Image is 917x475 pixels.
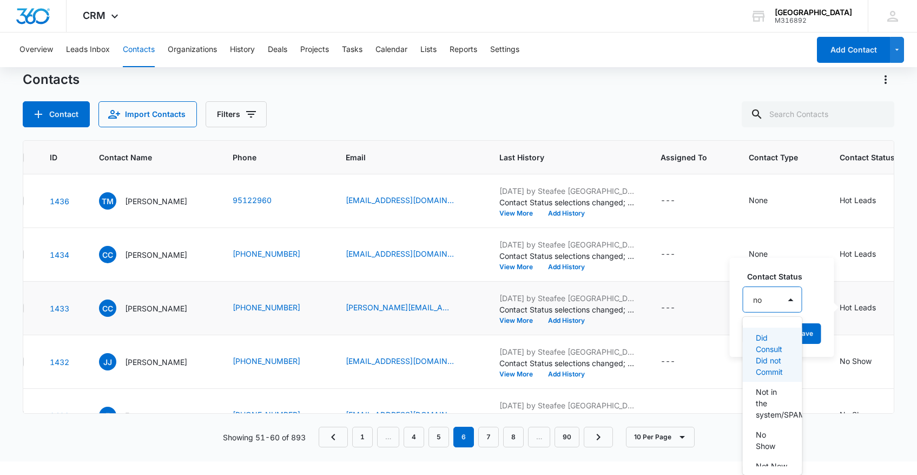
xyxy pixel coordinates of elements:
[540,371,592,378] button: Add History
[742,101,894,127] input: Search Contacts
[661,248,675,261] div: ---
[99,407,149,424] div: Contact Name - E - Select to Edit Field
[319,427,348,447] a: Previous Page
[840,355,872,367] div: No Show
[499,346,635,357] p: [DATE] by Steafee [GEOGRAPHIC_DATA]
[319,427,613,447] nav: Pagination
[775,8,852,17] div: account name
[540,317,592,324] button: Add History
[749,152,798,163] span: Contact Type
[453,427,474,447] em: 6
[233,409,300,420] a: [PHONE_NUMBER]
[50,152,57,163] span: ID
[125,356,187,368] p: [PERSON_NAME]
[233,194,291,207] div: Phone - 95122960 - Select to Edit Field
[840,152,904,163] span: Contact Status
[233,248,300,259] a: [PHONE_NUMBER]
[756,386,787,420] p: Not in the system/SPAM
[661,302,695,315] div: Assigned To - - Select to Edit Field
[346,355,473,368] div: Email - jonesmtb@yahoo.com - Select to Edit Field
[168,32,217,67] button: Organizations
[840,194,895,207] div: Contact Status - Hot Leads - Select to Edit Field
[499,357,635,369] p: Contact Status selections changed; None was removed and No Show was added.
[661,152,707,163] span: Assigned To
[233,302,300,313] a: [PHONE_NUMBER]
[661,355,695,368] div: Assigned To - - Select to Edit Field
[749,194,768,206] div: None
[346,194,473,207] div: Email - tmazariegos22@gmail.com - Select to Edit Field
[775,17,852,24] div: account id
[346,302,454,313] a: [PERSON_NAME][EMAIL_ADDRESS][DOMAIN_NAME]
[555,427,579,447] a: Page 90
[404,427,424,447] a: Page 4
[23,71,80,88] h1: Contacts
[499,250,635,262] p: Contact Status selections changed; None was removed and Hot Leads was added.
[125,249,187,261] p: [PERSON_NAME]
[756,429,787,452] p: No Show
[499,197,635,208] p: Contact Status selections changed; None was removed and Hot Leads was added.
[661,194,695,207] div: Assigned To - - Select to Edit Field
[50,250,69,259] a: Navigate to contact details page for Cecil Chung
[19,32,53,67] button: Overview
[661,409,675,422] div: ---
[499,371,540,378] button: View More
[840,355,891,368] div: Contact Status - No Show - Select to Edit Field
[749,194,787,207] div: Contact Type - None - Select to Edit Field
[125,303,187,314] p: [PERSON_NAME]
[99,353,207,370] div: Contact Name - James Jones - Select to Edit Field
[661,302,675,315] div: ---
[749,248,768,259] div: None
[756,332,787,378] p: Did Consult Did not Commit
[540,210,592,217] button: Add History
[233,302,320,315] div: Phone - +15126487899 - Select to Edit Field
[233,152,304,163] span: Phone
[499,304,635,315] p: Contact Status selections changed; None was removed and Hot Leads was added.
[99,192,207,210] div: Contact Name - Tina Mazariegos - Select to Edit Field
[877,71,894,88] button: Actions
[503,427,524,447] a: Page 8
[661,355,675,368] div: ---
[789,323,821,344] button: Save
[420,32,437,67] button: Lists
[840,302,876,313] div: Hot Leads
[756,460,787,472] p: Not Now
[747,271,807,282] label: Contact Status
[233,194,272,206] a: 95122960
[66,32,110,67] button: Leads Inbox
[375,32,407,67] button: Calendar
[346,409,454,420] a: [EMAIL_ADDRESS][DOMAIN_NAME]
[490,32,519,67] button: Settings
[499,185,635,197] p: [DATE] by Steafee [GEOGRAPHIC_DATA]
[233,248,320,261] div: Phone - +16265592201 - Select to Edit Field
[346,152,458,163] span: Email
[749,248,787,261] div: Contact Type - None - Select to Edit Field
[99,246,207,263] div: Contact Name - Cecil Chung - Select to Edit Field
[584,427,613,447] a: Next Page
[50,197,69,206] a: Navigate to contact details page for Tina Mazariegos
[346,302,473,315] div: Email - christine@sunscapeaustin.com - Select to Edit Field
[478,427,499,447] a: Page 7
[123,32,155,67] button: Contacts
[233,355,300,367] a: [PHONE_NUMBER]
[840,248,876,259] div: Hot Leads
[346,248,454,259] a: [EMAIL_ADDRESS][DOMAIN_NAME]
[661,248,695,261] div: Assigned To - - Select to Edit Field
[50,357,69,367] a: Navigate to contact details page for James Jones
[817,37,890,63] button: Add Contact
[83,10,105,21] span: CRM
[346,194,454,206] a: [EMAIL_ADDRESS][DOMAIN_NAME]
[499,210,540,217] button: View More
[99,152,191,163] span: Contact Name
[499,411,635,422] p: Contact Status selections changed; None was removed and No Show was added.
[499,239,635,250] p: [DATE] by Steafee [GEOGRAPHIC_DATA]
[346,355,454,367] a: [EMAIL_ADDRESS][DOMAIN_NAME]
[233,409,320,422] div: Phone - +13232283363 - Select to Edit Field
[499,292,635,304] p: [DATE] by Steafee [GEOGRAPHIC_DATA]
[499,317,540,324] button: View More
[233,355,320,368] div: Phone - +15127974973 - Select to Edit Field
[499,400,635,411] p: [DATE] by Steafee [GEOGRAPHIC_DATA]
[840,194,876,206] div: Hot Leads
[428,427,449,447] a: Page 5
[499,152,619,163] span: Last History
[125,410,129,421] p: E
